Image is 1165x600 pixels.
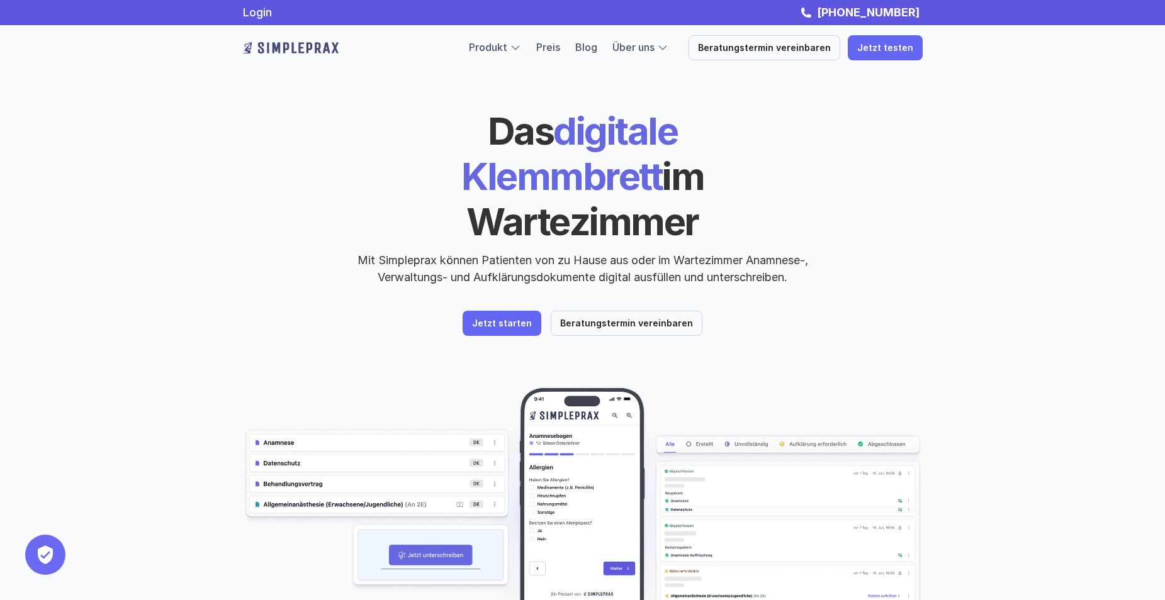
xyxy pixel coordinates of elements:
[560,318,693,329] p: Beratungstermin vereinbaren
[488,108,554,153] span: Das
[575,41,597,53] a: Blog
[857,43,913,53] p: Jetzt testen
[814,6,923,19] a: [PHONE_NUMBER]
[689,35,840,60] a: Beratungstermin vereinbaren
[536,41,560,53] a: Preis
[463,311,541,336] a: Jetzt starten
[612,41,655,53] a: Über uns
[366,108,800,244] h1: digitale Klemmbrett
[347,252,819,286] p: Mit Simpleprax können Patienten von zu Hause aus oder im Wartezimmer Anamnese-, Verwaltungs- und ...
[848,35,923,60] a: Jetzt testen
[551,311,702,336] a: Beratungstermin vereinbaren
[698,43,831,53] p: Beratungstermin vereinbaren
[817,6,920,19] strong: [PHONE_NUMBER]
[243,6,272,19] a: Login
[469,41,507,53] a: Produkt
[472,318,532,329] p: Jetzt starten
[466,153,711,244] span: im Wartezimmer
